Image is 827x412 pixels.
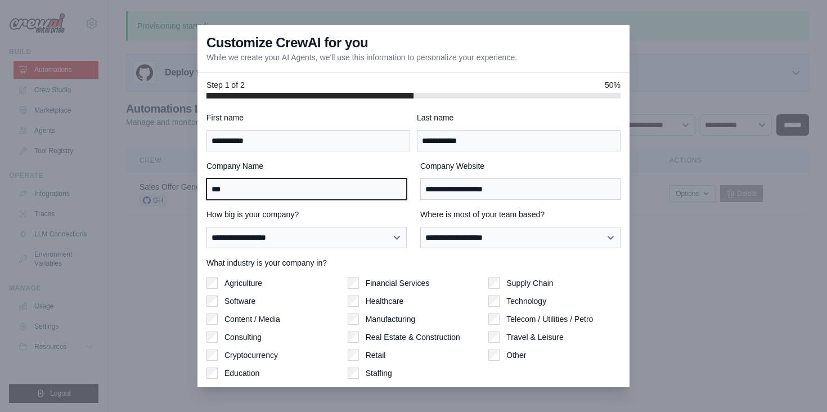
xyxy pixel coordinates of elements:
[224,368,259,379] label: Education
[366,277,430,289] label: Financial Services
[506,332,563,343] label: Travel & Leisure
[366,350,386,361] label: Retail
[224,295,255,307] label: Software
[420,160,621,172] label: Company Website
[224,350,278,361] label: Cryptocurrency
[206,257,621,268] label: What industry is your company in?
[206,52,517,63] p: While we create your AI Agents, we'll use this information to personalize your experience.
[224,314,280,325] label: Content / Media
[366,368,392,379] label: Staffing
[206,209,407,220] label: How big is your company?
[206,112,410,123] label: First name
[224,277,262,289] label: Agriculture
[417,112,621,123] label: Last name
[420,209,621,220] label: Where is most of your team based?
[206,160,407,172] label: Company Name
[366,332,460,343] label: Real Estate & Construction
[206,79,245,91] span: Step 1 of 2
[366,314,416,325] label: Manufacturing
[506,314,593,325] label: Telecom / Utilities / Petro
[506,277,553,289] label: Supply Chain
[366,295,404,307] label: Healthcare
[206,34,368,52] h3: Customize CrewAI for you
[224,332,262,343] label: Consulting
[605,79,621,91] span: 50%
[506,295,546,307] label: Technology
[506,350,526,361] label: Other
